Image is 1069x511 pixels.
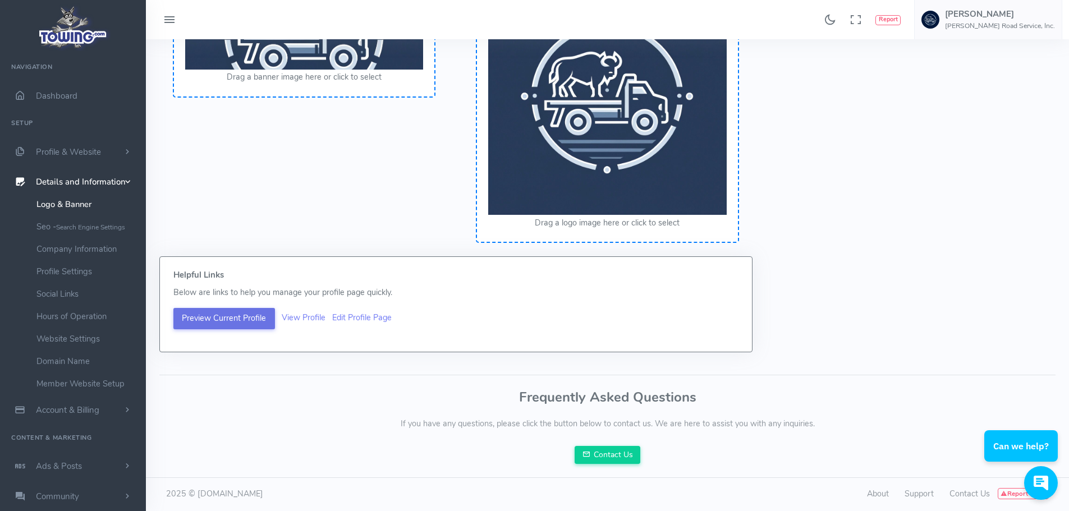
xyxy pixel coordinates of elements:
span: Dashboard [36,90,77,102]
a: Support [905,488,934,499]
span: Details and Information [36,177,126,188]
span: Ads & Posts [36,461,82,472]
span: Profile & Website [36,146,101,158]
button: Preview Current Profile [173,308,275,329]
a: Edit Profile Page [332,312,392,323]
div: 2025 © [DOMAIN_NAME] [159,488,608,500]
a: Contact Us [949,488,990,499]
a: Hours of Operation [28,305,146,328]
a: Profile Settings [28,260,146,283]
a: Website Settings [28,328,146,350]
p: If you have any questions, please click the button below to contact us. We are here to assist you... [159,418,1056,430]
a: View Profile [282,312,325,323]
p: Below are links to help you manage your profile page quickly. [173,287,738,299]
button: Drag a logo image here or click to select [535,217,680,229]
a: Member Website Setup [28,372,146,395]
button: Report [875,15,901,25]
a: Domain Name [28,350,146,372]
h5: [PERSON_NAME] [945,10,1055,19]
iframe: Conversations [977,399,1069,511]
a: Logo & Banner [28,193,146,215]
button: Drag a banner image here or click to select [227,71,382,84]
img: logo [35,3,111,51]
span: Account & Billing [36,404,99,416]
h6: [PERSON_NAME] Road Service, Inc. [945,22,1055,30]
span: Community [36,491,79,502]
a: Company Information [28,238,146,260]
h5: Helpful Links [173,270,738,279]
a: Social Links [28,283,146,305]
a: About [867,488,889,499]
h3: Frequently Asked Questions [159,390,1056,404]
a: Contact Us [575,446,641,464]
a: Seo -Search Engine Settings [28,215,146,238]
small: Search Engine Settings [56,223,125,232]
img: user-image [921,11,939,29]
